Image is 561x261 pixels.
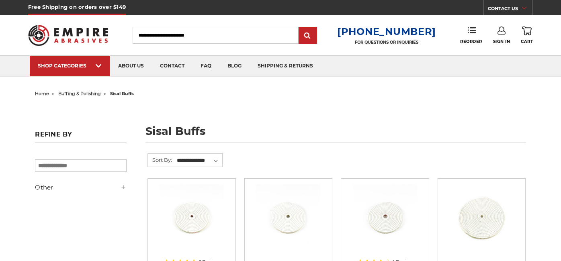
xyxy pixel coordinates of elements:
a: 6” x 5/8" Arbor - 1/4” Spiral Sewn Sisal Buffing Wheel [250,184,327,261]
a: buffing & polishing [58,91,101,96]
a: blog [219,56,250,76]
a: CONTACT US [488,4,532,15]
img: 6” x 1/2" Arbor - 1/4” Spiral Sewn Sisal Buffing Wheel [160,184,224,249]
h5: Other [35,183,126,192]
span: Reorder [460,39,482,44]
a: Reorder [460,27,482,44]
a: about us [110,56,152,76]
span: sisal buffs [110,91,134,96]
span: Sign In [493,39,510,44]
span: Cart [521,39,533,44]
h1: sisal buffs [145,126,526,143]
h5: Refine by [35,130,126,143]
a: contact [152,56,192,76]
img: Empire Abrasives [28,20,108,51]
a: [PHONE_NUMBER] [337,26,436,37]
a: 6” x 1/2" Arbor - 1/4” Spiral Sewn Sisal Buffing Wheel [154,184,230,261]
select: Sort By: [176,155,222,167]
a: Cart [521,27,533,44]
a: home [35,91,49,96]
input: Submit [300,28,316,44]
img: 6” x 5/8" Arbor - 1/4” Spiral Sewn Sisal Buffing Wheel [256,184,320,249]
p: FOR QUESTIONS OR INQUIRIES [337,40,436,45]
div: SHOP CATEGORIES [38,63,102,69]
a: 8” x 1/2" Arbor - 1/4” Spiral Sewn Sisal Buffing Wheel [444,184,520,261]
label: Sort By: [148,154,172,166]
a: faq [192,56,219,76]
a: 6” x 3/4" Arbor - 1/4” Spiral Sewn Sisal Buffing Wheel [347,184,423,261]
img: 8” x 1/2" Arbor - 1/4” Spiral Sewn Sisal Buffing Wheel [450,184,514,249]
a: shipping & returns [250,56,321,76]
img: 6” x 3/4" Arbor - 1/4” Spiral Sewn Sisal Buffing Wheel [353,184,417,249]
